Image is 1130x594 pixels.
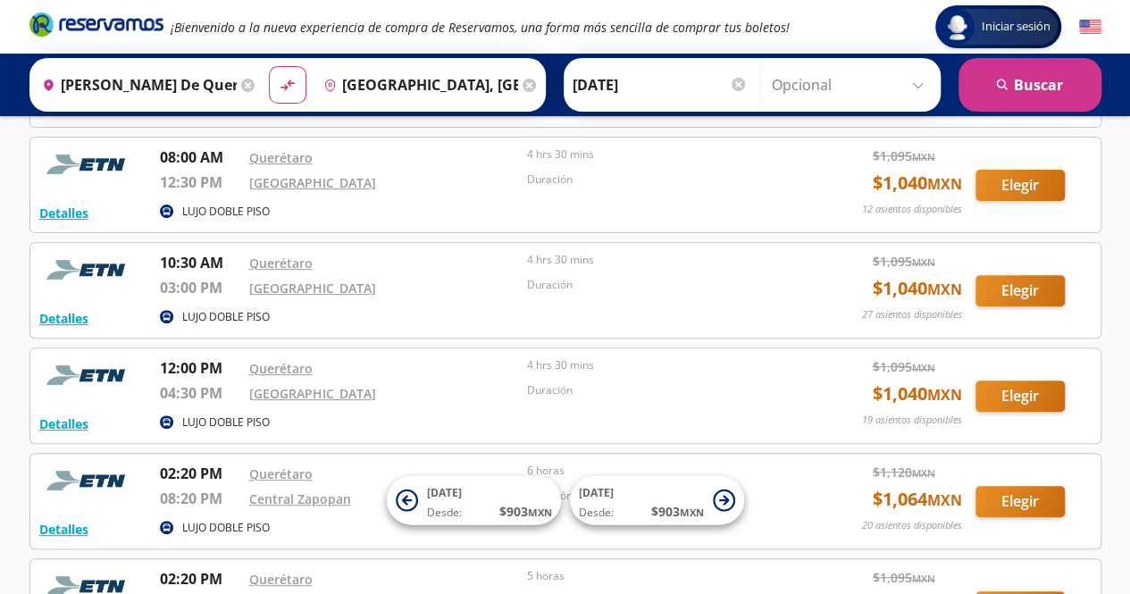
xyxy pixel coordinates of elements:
i: Brand Logo [29,11,163,38]
span: $ 1,120 [873,463,935,481]
input: Buscar Origen [35,63,237,107]
span: $ 1,095 [873,568,935,587]
button: [DATE]Desde:$903MXN [387,476,561,525]
button: Elegir [975,275,1065,306]
small: MXN [528,506,552,519]
p: 4 hrs 30 mins [527,252,797,268]
span: $ 903 [499,502,552,521]
p: 12:00 PM [160,357,240,379]
img: RESERVAMOS [39,252,138,288]
span: Desde: [579,505,614,521]
a: [GEOGRAPHIC_DATA] [249,280,376,297]
p: 08:20 PM [160,488,240,509]
p: 4 hrs 30 mins [527,146,797,163]
p: 02:20 PM [160,568,240,590]
input: Buscar Destino [316,63,518,107]
small: MXN [912,255,935,269]
p: Duración [527,277,797,293]
small: MXN [927,490,962,510]
span: $ 1,040 [873,275,962,302]
p: Duración [527,172,797,188]
p: LUJO DOBLE PISO [182,520,270,536]
span: $ 903 [651,502,704,521]
a: Querétaro [249,360,313,377]
p: 6 horas [527,463,797,479]
small: MXN [927,385,962,405]
small: MXN [927,174,962,194]
span: $ 1,040 [873,381,962,407]
span: [DATE] [427,485,462,500]
span: $ 1,095 [873,252,935,271]
img: RESERVAMOS [39,146,138,182]
span: $ 1,040 [873,170,962,197]
p: 10:30 AM [160,252,240,273]
button: Elegir [975,381,1065,412]
p: LUJO DOBLE PISO [182,414,270,431]
button: Buscar [958,58,1101,112]
a: Querétaro [249,465,313,482]
small: MXN [912,150,935,163]
span: Iniciar sesión [975,18,1058,36]
button: Detalles [39,414,88,433]
small: MXN [927,280,962,299]
p: 19 asientos disponibles [862,413,962,428]
a: [GEOGRAPHIC_DATA] [249,174,376,191]
em: ¡Bienvenido a la nueva experiencia de compra de Reservamos, una forma más sencilla de comprar tus... [171,19,790,36]
span: $ 1,064 [873,486,962,513]
p: 5 horas [527,568,797,584]
p: 12:30 PM [160,172,240,193]
a: Central Zapopan [249,490,351,507]
button: Detalles [39,309,88,328]
p: 27 asientos disponibles [862,307,962,322]
p: 12 asientos disponibles [862,202,962,217]
button: Detalles [39,204,88,222]
small: MXN [912,361,935,374]
small: MXN [680,506,704,519]
img: RESERVAMOS [39,463,138,498]
a: Querétaro [249,149,313,166]
button: Detalles [39,520,88,539]
p: 02:20 PM [160,463,240,484]
button: Elegir [975,170,1065,201]
button: English [1079,16,1101,38]
span: [DATE] [579,485,614,500]
a: Brand Logo [29,11,163,43]
a: Querétaro [249,255,313,272]
button: [DATE]Desde:$903MXN [570,476,744,525]
p: 04:30 PM [160,382,240,404]
img: RESERVAMOS [39,357,138,393]
small: MXN [912,572,935,585]
button: Elegir [975,486,1065,517]
p: LUJO DOBLE PISO [182,204,270,220]
input: Opcional [772,63,932,107]
span: $ 1,095 [873,357,935,376]
span: Desde: [427,505,462,521]
p: LUJO DOBLE PISO [182,309,270,325]
p: 03:00 PM [160,277,240,298]
p: 4 hrs 30 mins [527,357,797,373]
a: Querétaro [249,571,313,588]
p: 08:00 AM [160,146,240,168]
small: MXN [912,466,935,480]
input: Elegir Fecha [573,63,748,107]
p: 20 asientos disponibles [862,518,962,533]
a: [GEOGRAPHIC_DATA] [249,385,376,402]
p: Duración [527,382,797,398]
span: $ 1,095 [873,146,935,165]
